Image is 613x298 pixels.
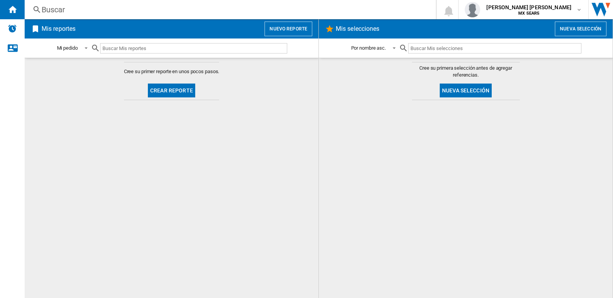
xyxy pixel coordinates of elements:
[100,43,287,54] input: Buscar Mis reportes
[334,22,381,36] h2: Mis selecciones
[148,84,195,97] button: Crear reporte
[486,3,571,11] span: [PERSON_NAME] [PERSON_NAME]
[124,68,219,75] span: Cree su primer reporte en unos pocos pasos.
[465,2,480,17] img: profile.jpg
[555,22,606,36] button: Nueva selección
[40,22,77,36] h2: Mis reportes
[8,24,17,33] img: alerts-logo.svg
[351,45,386,51] div: Por nombre asc.
[408,43,581,54] input: Buscar Mis selecciones
[265,22,312,36] button: Nuevo reporte
[518,11,539,16] b: MX SEARS
[57,45,78,51] div: Mi pedido
[42,4,416,15] div: Buscar
[440,84,492,97] button: Nueva selección
[412,65,520,79] span: Cree su primera selección antes de agregar referencias.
